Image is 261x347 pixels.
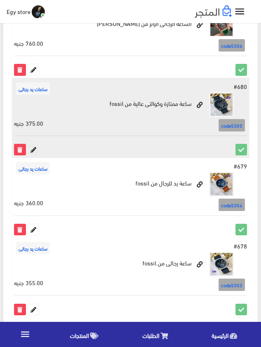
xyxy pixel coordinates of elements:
[16,242,50,254] span: ساعات يد رجالى
[234,240,247,252] span: #678
[234,160,247,172] span: #679
[14,277,43,288] span: 355.00 جنيه
[142,330,159,340] span: الطلبات
[219,199,245,211] span: code5304
[12,238,249,318] td: ساعة رجالى من fossil
[70,330,89,340] span: المنتجات
[14,37,43,49] span: 760.00 جنيه
[123,324,192,345] a: الطلبات
[192,324,261,345] a: الرئيسية
[209,172,234,197] img: saaa-yd-llrgal-mn-fossil.jpg
[16,82,50,95] span: ساعات يد رجالى
[32,5,45,19] img: ...
[16,162,50,174] span: ساعات يد رجالى
[209,12,234,37] img: alsaaa-alrgal-alrabr-mn-rytshard-myl.jpg
[195,5,232,18] img: .
[20,329,30,340] i: 
[234,80,247,92] span: #680
[12,78,249,158] td: ساعة ممتازة وكوالتى عالية من fossil
[14,197,43,209] span: 360.00 جنيه
[219,119,245,131] span: code5305
[7,6,30,16] span: Egy store
[234,6,246,18] i: 
[219,279,245,291] span: code5303
[234,320,247,332] span: #677
[212,330,228,340] span: الرئيسية
[14,117,43,129] span: 375.00 جنيه
[7,5,45,18] a: ... Egy store
[209,252,234,277] img: saaa-rgal-mn-fossil.jpg
[12,158,249,238] td: ساعة يد للرجال من fossil
[50,324,122,345] a: المنتجات
[219,39,245,52] span: code5306
[209,92,234,117] img: saaa-mmtaz-okoalt-aaaly-mn-fossil.jpg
